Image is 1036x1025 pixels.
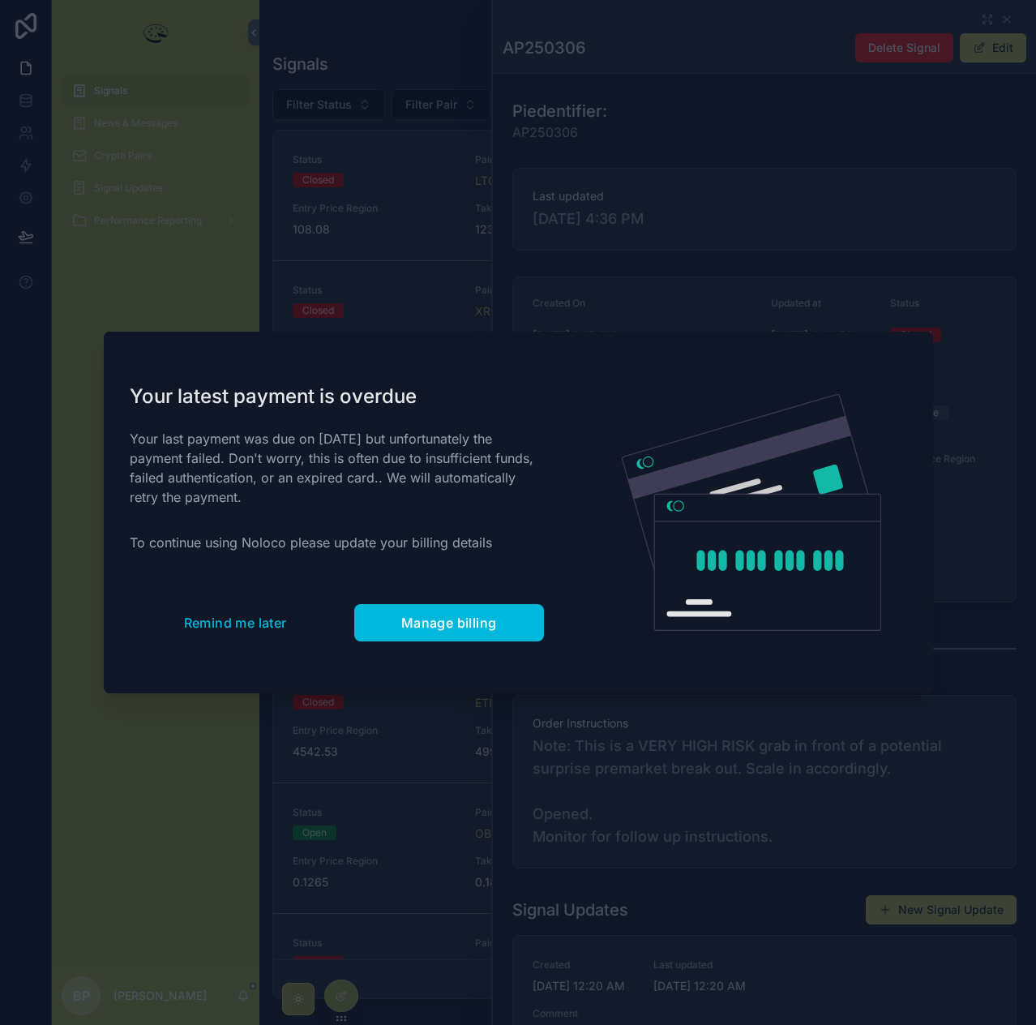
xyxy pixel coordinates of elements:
[130,384,544,410] h1: Your latest payment is overdue
[401,615,497,631] span: Manage billing
[354,604,544,641] button: Manage billing
[130,533,544,552] p: To continue using Noloco please update your billing details
[622,394,881,631] img: Credit card illustration
[130,604,341,641] button: Remind me later
[130,429,544,507] p: Your last payment was due on [DATE] but unfortunately the payment failed. Don't worry, this is of...
[184,615,287,631] span: Remind me later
